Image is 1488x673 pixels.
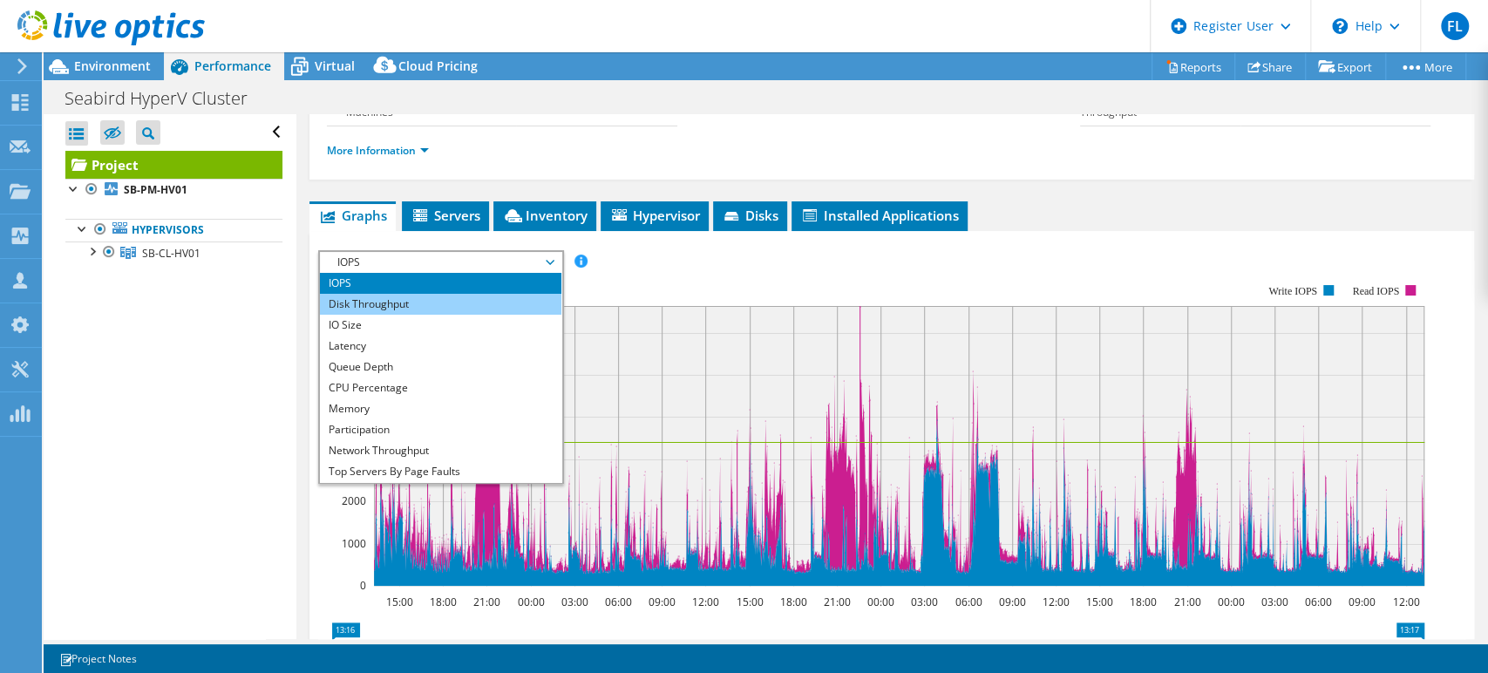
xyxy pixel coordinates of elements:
[502,207,588,224] span: Inventory
[736,595,763,609] text: 15:00
[866,595,893,609] text: 00:00
[360,578,366,593] text: 0
[320,273,561,294] li: IOPS
[1234,53,1306,80] a: Share
[1260,595,1288,609] text: 03:00
[65,219,282,241] a: Hypervisors
[998,595,1025,609] text: 09:00
[320,398,561,419] li: Memory
[329,252,553,273] span: IOPS
[320,294,561,315] li: Disk Throughput
[472,595,499,609] text: 21:00
[910,595,937,609] text: 03:00
[320,336,561,357] li: Latency
[342,493,366,508] text: 2000
[47,648,149,670] a: Project Notes
[320,419,561,440] li: Participation
[398,58,478,74] span: Cloud Pricing
[800,207,959,224] span: Installed Applications
[1042,595,1069,609] text: 12:00
[955,595,982,609] text: 06:00
[691,595,718,609] text: 12:00
[342,536,366,551] text: 1000
[1441,12,1469,40] span: FL
[1332,18,1348,34] svg: \n
[142,246,200,261] span: SB-CL-HV01
[1304,595,1331,609] text: 06:00
[1152,53,1235,80] a: Reports
[429,595,456,609] text: 18:00
[411,207,480,224] span: Servers
[1352,285,1399,297] text: Read IOPS
[1305,53,1386,80] a: Export
[327,143,429,158] a: More Information
[65,151,282,179] a: Project
[517,595,544,609] text: 00:00
[1392,595,1419,609] text: 12:00
[722,207,778,224] span: Disks
[65,241,282,264] a: SB-CL-HV01
[561,595,588,609] text: 03:00
[57,89,275,108] h1: Seabird HyperV Cluster
[1129,595,1156,609] text: 18:00
[65,179,282,201] a: SB-PM-HV01
[124,182,187,197] b: SB-PM-HV01
[648,595,675,609] text: 09:00
[1268,285,1317,297] text: Write IOPS
[609,207,700,224] span: Hypervisor
[1385,53,1466,80] a: More
[779,595,806,609] text: 18:00
[385,595,412,609] text: 15:00
[320,377,561,398] li: CPU Percentage
[1217,595,1244,609] text: 00:00
[1173,595,1200,609] text: 21:00
[1348,595,1375,609] text: 09:00
[194,58,271,74] span: Performance
[604,595,631,609] text: 06:00
[74,58,151,74] span: Environment
[320,357,561,377] li: Queue Depth
[320,440,561,461] li: Network Throughput
[318,207,387,224] span: Graphs
[823,595,850,609] text: 21:00
[320,461,561,482] li: Top Servers By Page Faults
[1085,595,1112,609] text: 15:00
[315,58,355,74] span: Virtual
[320,315,561,336] li: IO Size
